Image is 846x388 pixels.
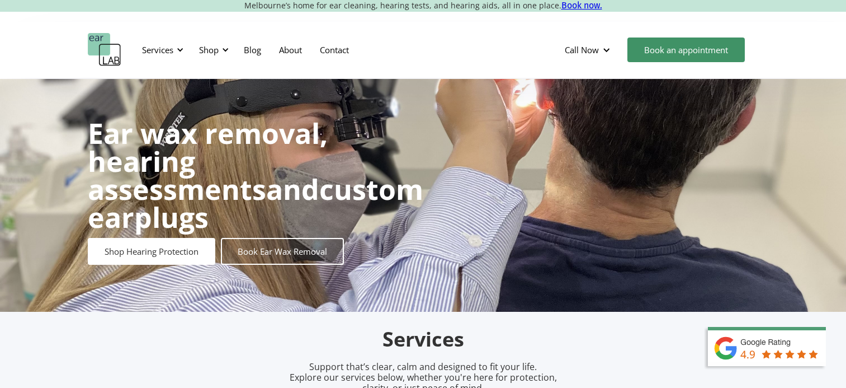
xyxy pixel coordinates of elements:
div: Call Now [556,33,622,67]
strong: Ear wax removal, hearing assessments [88,114,328,208]
strong: custom earplugs [88,170,423,236]
h1: and [88,119,423,231]
a: Contact [311,34,358,66]
div: Services [135,33,187,67]
div: Shop [199,44,219,55]
a: Shop Hearing Protection [88,238,215,265]
h2: Services [160,326,686,353]
div: Shop [192,33,232,67]
a: Book Ear Wax Removal [221,238,344,265]
a: home [88,33,121,67]
a: Blog [235,34,270,66]
div: Call Now [565,44,599,55]
a: About [270,34,311,66]
div: Services [142,44,173,55]
a: Book an appointment [627,38,745,62]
